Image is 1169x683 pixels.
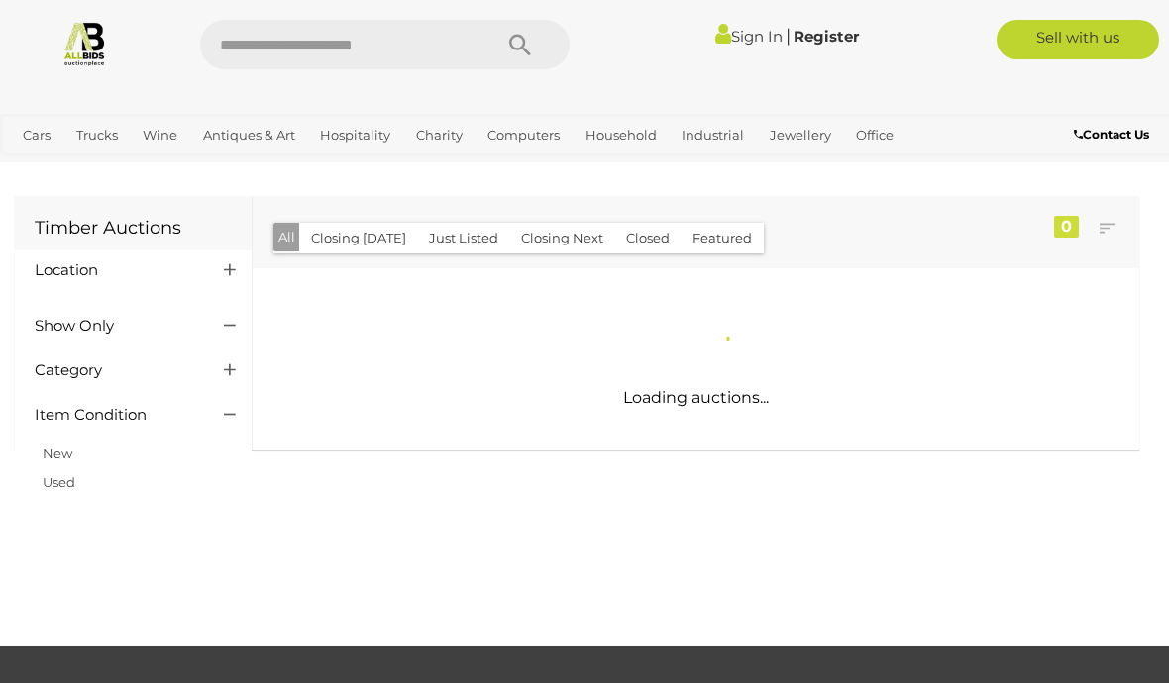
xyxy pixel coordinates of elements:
button: Closed [614,223,682,253]
a: Sell with us [997,20,1159,59]
h4: Show Only [35,318,194,335]
a: Wine [135,119,185,151]
a: Cars [15,119,58,151]
h1: Timber Auctions [35,219,232,239]
a: Hospitality [312,119,398,151]
a: Household [578,119,665,151]
a: Computers [479,119,568,151]
a: Contact Us [1074,124,1154,146]
button: Closing [DATE] [299,223,418,253]
a: Office [848,119,902,151]
img: Allbids.com.au [61,20,108,66]
button: Featured [681,223,764,253]
a: New [43,445,72,461]
a: Sign In [715,27,783,46]
button: All [273,223,300,251]
button: Closing Next [509,223,615,253]
span: Loading auctions... [623,388,769,407]
h4: Location [35,262,194,279]
a: Trucks [68,119,126,151]
span: | [786,25,791,47]
b: Contact Us [1074,127,1149,142]
a: Sports [15,151,71,184]
button: Just Listed [417,223,510,253]
a: Jewellery [762,119,839,151]
h4: Category [35,362,194,379]
h4: Item Condition [35,407,194,424]
a: Industrial [674,119,752,151]
button: Search [471,20,570,69]
div: 0 [1054,216,1079,238]
a: Register [794,27,859,46]
a: Charity [408,119,471,151]
a: [GEOGRAPHIC_DATA] [81,151,238,184]
a: Used [43,474,75,490]
a: Antiques & Art [195,119,303,151]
